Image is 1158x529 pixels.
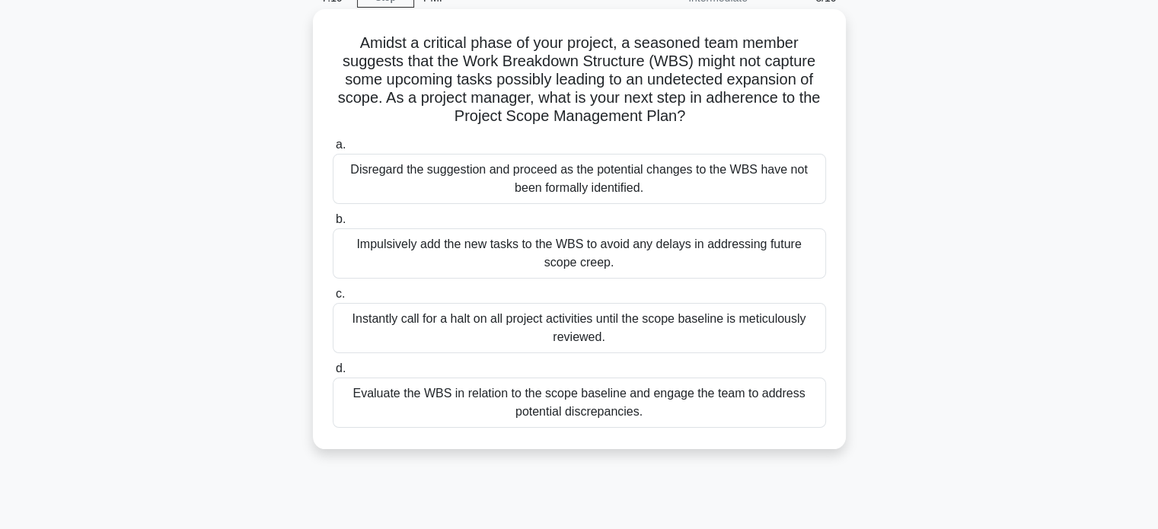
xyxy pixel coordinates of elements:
div: Evaluate the WBS in relation to the scope baseline and engage the team to address potential discr... [333,378,826,428]
span: a. [336,138,346,151]
span: c. [336,287,345,300]
span: b. [336,212,346,225]
h5: Amidst a critical phase of your project, a seasoned team member suggests that the Work Breakdown ... [331,33,828,126]
div: Impulsively add the new tasks to the WBS to avoid any delays in addressing future scope creep. [333,228,826,279]
span: d. [336,362,346,374]
div: Instantly call for a halt on all project activities until the scope baseline is meticulously revi... [333,303,826,353]
div: Disregard the suggestion and proceed as the potential changes to the WBS have not been formally i... [333,154,826,204]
